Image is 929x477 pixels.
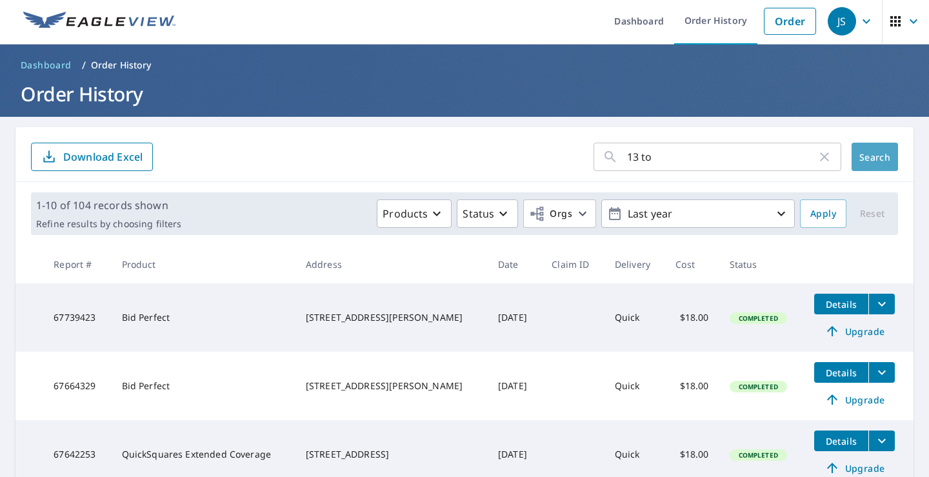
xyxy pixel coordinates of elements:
th: Report # [43,245,111,283]
span: Details [822,435,861,447]
a: Upgrade [814,389,895,410]
th: Address [295,245,488,283]
td: $18.00 [665,283,719,352]
p: Status [463,206,494,221]
span: Completed [731,451,786,460]
img: EV Logo [23,12,175,31]
td: Quick [604,352,665,420]
button: detailsBtn-67642253 [814,431,868,451]
p: 1-10 of 104 records shown [36,198,181,213]
span: Upgrade [822,323,887,339]
td: Bid Perfect [112,352,295,420]
td: Quick [604,283,665,352]
span: Details [822,298,861,310]
span: Upgrade [822,392,887,407]
div: [STREET_ADDRESS][PERSON_NAME] [306,311,477,324]
th: Date [488,245,541,283]
span: Completed [731,314,786,323]
button: Status [457,199,518,228]
th: Product [112,245,295,283]
span: Completed [731,382,786,391]
nav: breadcrumb [15,55,914,76]
h1: Order History [15,81,914,107]
div: [STREET_ADDRESS][PERSON_NAME] [306,380,477,392]
button: Orgs [523,199,596,228]
span: Apply [810,206,836,222]
td: 67664329 [43,352,111,420]
button: Apply [800,199,846,228]
p: Refine results by choosing filters [36,218,181,230]
p: Order History [91,59,152,72]
p: Download Excel [63,150,143,164]
span: Orgs [529,206,572,222]
p: Last year [623,203,774,225]
input: Address, Report #, Claim ID, etc. [627,139,817,175]
p: Products [383,206,428,221]
div: JS [828,7,856,36]
th: Cost [665,245,719,283]
div: [STREET_ADDRESS] [306,448,477,461]
a: Order [764,8,816,35]
button: Search [852,143,898,171]
td: $18.00 [665,352,719,420]
td: 67739423 [43,283,111,352]
td: Bid Perfect [112,283,295,352]
a: Dashboard [15,55,77,76]
td: [DATE] [488,283,541,352]
span: Details [822,367,861,379]
button: detailsBtn-67664329 [814,362,868,383]
a: Upgrade [814,321,895,341]
th: Delivery [604,245,665,283]
th: Status [719,245,804,283]
button: Products [377,199,452,228]
td: [DATE] [488,352,541,420]
button: filesDropdownBtn-67739423 [868,294,895,314]
button: filesDropdownBtn-67664329 [868,362,895,383]
span: Dashboard [21,59,72,72]
button: Download Excel [31,143,153,171]
li: / [82,57,86,73]
button: detailsBtn-67739423 [814,294,868,314]
button: Last year [601,199,795,228]
span: Search [862,151,888,163]
span: Upgrade [822,460,887,476]
button: filesDropdownBtn-67642253 [868,431,895,451]
th: Claim ID [541,245,604,283]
